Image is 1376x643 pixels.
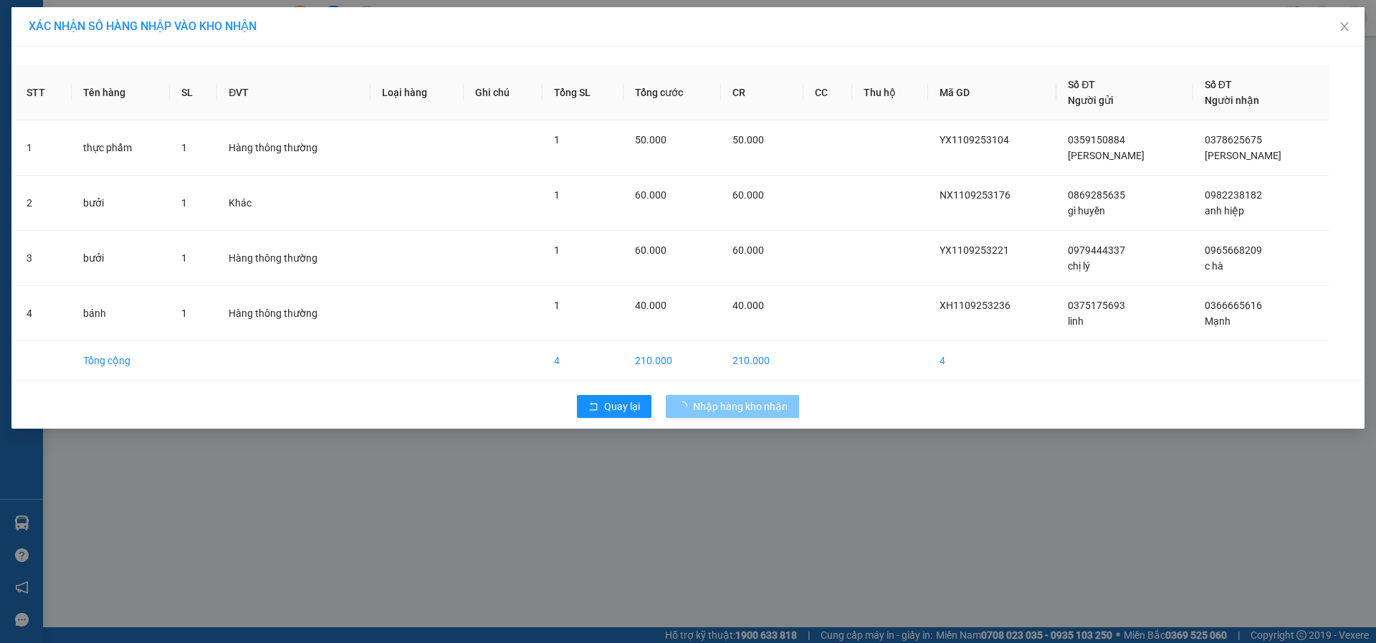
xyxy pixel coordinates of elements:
[543,65,624,120] th: Tổng SL
[1205,79,1232,90] span: Số ĐT
[1205,150,1281,161] span: [PERSON_NAME]
[15,231,72,286] td: 3
[72,341,170,381] td: Tổng cộng
[732,300,764,311] span: 40.000
[217,65,371,120] th: ĐVT
[7,77,15,148] img: logo
[217,176,371,231] td: Khác
[217,120,371,176] td: Hàng thông thường
[623,341,721,381] td: 210.000
[72,65,170,120] th: Tên hàng
[732,134,764,146] span: 50.000
[1068,300,1125,311] span: 0375175693
[1068,260,1090,272] span: chị lý
[1205,300,1262,311] span: 0366665616
[181,142,187,153] span: 1
[666,395,799,418] button: Nhập hàng kho nhận
[732,244,764,256] span: 60.000
[19,11,122,58] strong: CHUYỂN PHÁT NHANH AN PHÚ QUÝ
[693,399,788,414] span: Nhập hàng kho nhận
[181,308,187,319] span: 1
[17,61,123,110] span: [GEOGRAPHIC_DATA], [GEOGRAPHIC_DATA] ↔ [GEOGRAPHIC_DATA]
[1068,134,1125,146] span: 0359150884
[554,189,560,201] span: 1
[635,134,666,146] span: 50.000
[464,65,543,120] th: Ghi chú
[588,401,598,413] span: rollback
[803,65,852,120] th: CC
[1205,189,1262,201] span: 0982238182
[1068,205,1105,216] span: gì huyền
[1324,7,1365,47] button: Close
[15,286,72,341] td: 4
[15,176,72,231] td: 2
[181,197,187,209] span: 1
[217,286,371,341] td: Hàng thông thường
[1068,95,1114,106] span: Người gửi
[72,286,170,341] td: bánh
[635,244,666,256] span: 60.000
[1205,244,1262,256] span: 0965668209
[543,341,624,381] td: 4
[554,300,560,311] span: 1
[852,65,927,120] th: Thu hộ
[15,120,72,176] td: 1
[940,189,1010,201] span: NX1109253176
[940,300,1010,311] span: XH1109253236
[181,252,187,264] span: 1
[72,120,170,176] td: thực phẩm
[577,395,651,418] button: rollbackQuay lại
[1068,244,1125,256] span: 0979444337
[72,176,170,231] td: bưởi
[721,65,803,120] th: CR
[928,65,1056,120] th: Mã GD
[1205,260,1223,272] span: c hà
[72,231,170,286] td: bưởi
[1068,150,1145,161] span: [PERSON_NAME]
[635,300,666,311] span: 40.000
[1205,205,1244,216] span: anh hiệp
[732,189,764,201] span: 60.000
[940,244,1009,256] span: YX1109253221
[1205,315,1231,327] span: Mạnh
[15,65,72,120] th: STT
[217,231,371,286] td: Hàng thông thường
[635,189,666,201] span: 60.000
[1068,79,1095,90] span: Số ĐT
[170,65,217,120] th: SL
[554,134,560,146] span: 1
[29,19,257,33] span: XÁC NHẬN SỐ HÀNG NHẬP VÀO KHO NHẬN
[1068,189,1125,201] span: 0869285635
[940,134,1009,146] span: YX1109253104
[1205,95,1259,106] span: Người nhận
[1068,315,1084,327] span: linh
[1205,134,1262,146] span: 0378625675
[554,244,560,256] span: 1
[623,65,721,120] th: Tổng cước
[677,401,693,411] span: loading
[604,399,640,414] span: Quay lại
[371,65,464,120] th: Loại hàng
[721,341,803,381] td: 210.000
[928,341,1056,381] td: 4
[1339,21,1350,32] span: close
